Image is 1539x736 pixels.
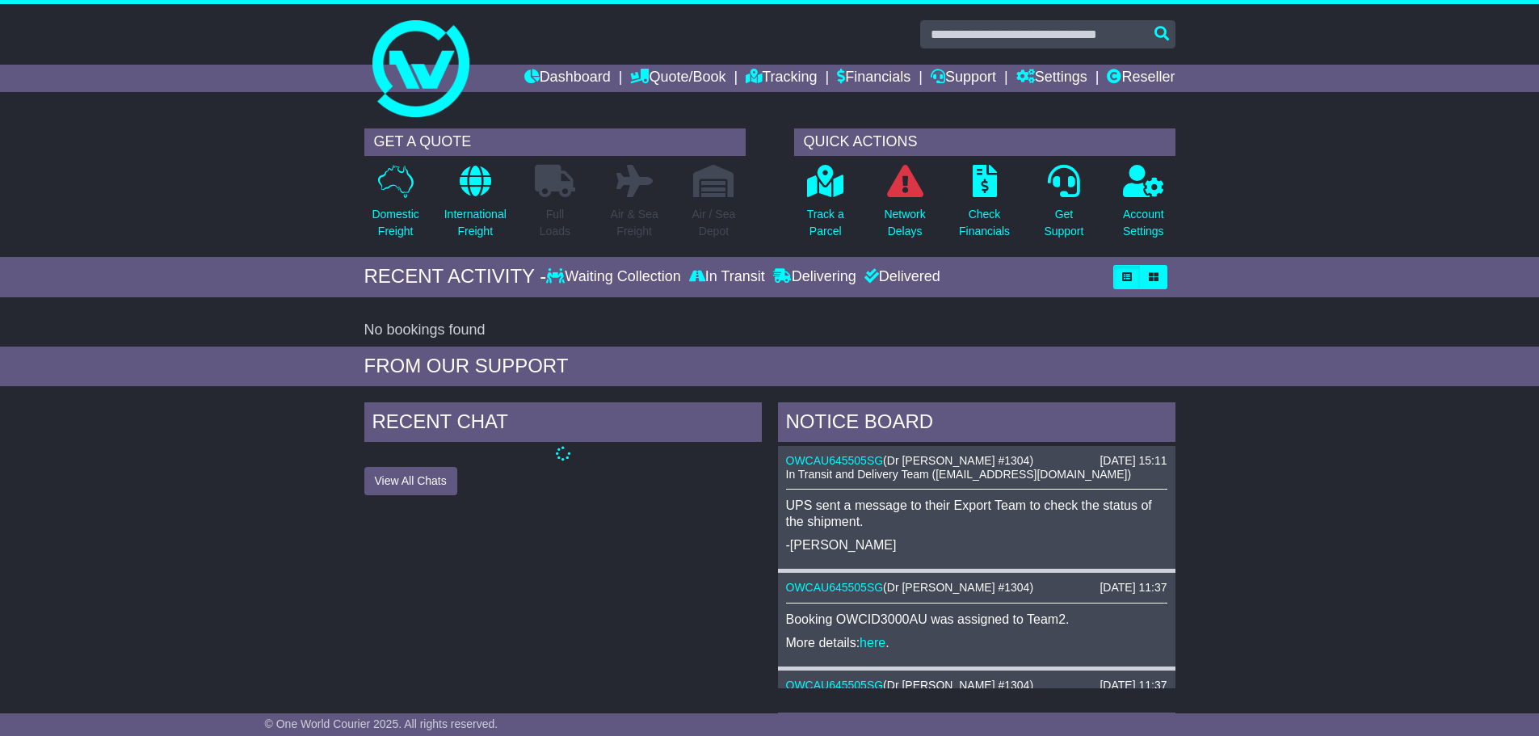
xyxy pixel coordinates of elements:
[786,581,1167,595] div: ( )
[364,402,762,446] div: RECENT CHAT
[887,454,1030,467] span: Dr [PERSON_NAME] #1304
[364,467,457,495] button: View All Chats
[1044,206,1083,240] p: Get Support
[887,581,1030,594] span: Dr [PERSON_NAME] #1304
[931,65,996,92] a: Support
[860,268,940,286] div: Delivered
[786,581,884,594] a: OWCAU645505SG
[1100,581,1167,595] div: [DATE] 11:37
[535,206,575,240] p: Full Loads
[860,636,885,650] a: here
[371,164,419,249] a: DomesticFreight
[524,65,611,92] a: Dashboard
[546,268,684,286] div: Waiting Collection
[692,206,736,240] p: Air / Sea Depot
[630,65,725,92] a: Quote/Book
[887,679,1030,692] span: Dr [PERSON_NAME] #1304
[786,635,1167,650] p: More details: .
[778,402,1175,446] div: NOTICE BOARD
[883,164,926,249] a: NetworkDelays
[1107,65,1175,92] a: Reseller
[746,65,817,92] a: Tracking
[786,454,884,467] a: OWCAU645505SG
[265,717,498,730] span: © One World Courier 2025. All rights reserved.
[786,679,884,692] a: OWCAU645505SG
[1100,679,1167,692] div: [DATE] 11:37
[364,322,1175,339] div: No bookings found
[364,128,746,156] div: GET A QUOTE
[794,128,1175,156] div: QUICK ACTIONS
[1043,164,1084,249] a: GetSupport
[372,206,418,240] p: Domestic Freight
[444,164,507,249] a: InternationalFreight
[958,164,1011,249] a: CheckFinancials
[769,268,860,286] div: Delivering
[1122,164,1165,249] a: AccountSettings
[786,468,1132,481] span: In Transit and Delivery Team ([EMAIL_ADDRESS][DOMAIN_NAME])
[786,498,1167,528] p: UPS sent a message to their Export Team to check the status of the shipment.
[786,679,1167,692] div: ( )
[806,164,845,249] a: Track aParcel
[611,206,658,240] p: Air & Sea Freight
[807,206,844,240] p: Track a Parcel
[364,265,547,288] div: RECENT ACTIVITY -
[786,454,1167,468] div: ( )
[1016,65,1087,92] a: Settings
[1100,454,1167,468] div: [DATE] 15:11
[1123,206,1164,240] p: Account Settings
[364,355,1175,378] div: FROM OUR SUPPORT
[786,612,1167,627] p: Booking OWCID3000AU was assigned to Team2.
[786,537,1167,553] p: -[PERSON_NAME]
[959,206,1010,240] p: Check Financials
[685,268,769,286] div: In Transit
[884,206,925,240] p: Network Delays
[837,65,910,92] a: Financials
[444,206,507,240] p: International Freight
